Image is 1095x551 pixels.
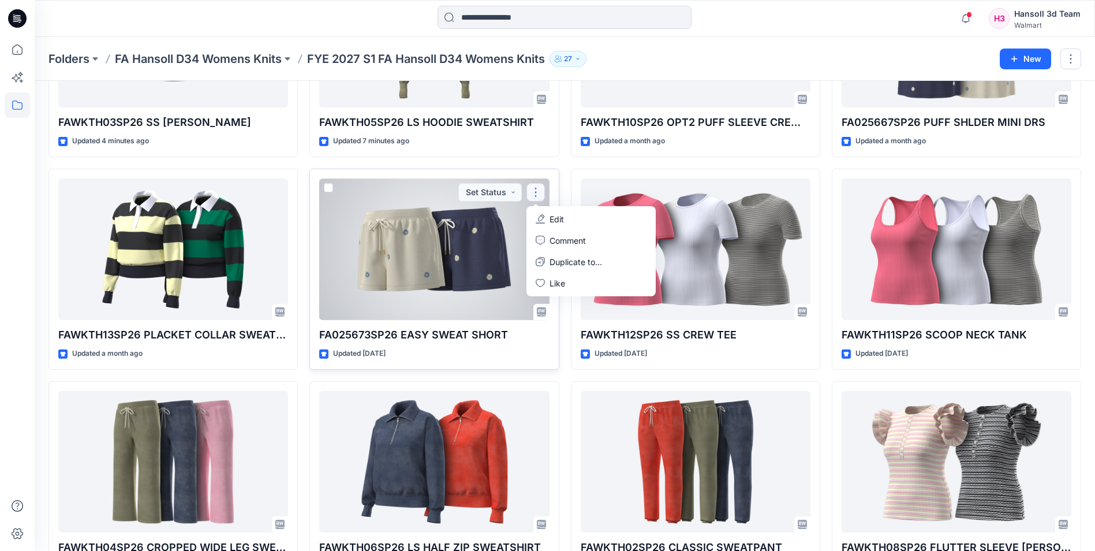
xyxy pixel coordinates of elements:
[581,391,810,533] a: FAWKTH02SP26 CLASSIC SWEATPANT
[319,178,549,320] a: FA025673SP26 EASY SWEAT SHORT
[319,114,549,131] p: FAWKTH05SP26 LS HOODIE SWEATSHIRT
[989,8,1010,29] div: H3
[842,114,1071,131] p: FA025667SP26 PUFF SHLDER MINI DRS
[595,348,647,360] p: Updated [DATE]
[48,51,89,67] a: Folders
[58,327,288,343] p: FAWKTH13SP26 PLACKET COLLAR SWEATSHIRT
[550,256,602,268] p: Duplicate to...
[855,348,908,360] p: Updated [DATE]
[72,135,149,147] p: Updated 4 minutes ago
[581,114,810,131] p: FAWKTH10SP26 OPT2 PUFF SLEEVE CREW TOP
[855,135,926,147] p: Updated a month ago
[58,114,288,131] p: FAWKTH03SP26 SS [PERSON_NAME]
[319,391,549,533] a: FAWKTH06SP26 LS HALF ZIP SWEATSHIRT
[115,51,282,67] a: FA Hansoll D34 Womens Knits
[842,391,1071,533] a: FAWKTH08SP26 FLUTTER SLEEVE MIXY HENLEY TOP
[58,391,288,533] a: FAWKTH04SP26 CROPPED WIDE LEG SWEATPANT OPT
[550,213,564,225] p: Edit
[581,327,810,343] p: FAWKTH12SP26 SS CREW TEE
[1014,7,1081,21] div: Hansoll 3d Team
[1014,21,1081,29] div: Walmart
[842,327,1071,343] p: FAWKTH11SP26 SCOOP NECK TANK
[307,51,545,67] p: FYE 2027 S1 FA Hansoll D34 Womens Knits
[550,277,565,289] p: Like
[595,135,665,147] p: Updated a month ago
[333,135,409,147] p: Updated 7 minutes ago
[72,348,143,360] p: Updated a month ago
[319,327,549,343] p: FA025673SP26 EASY SWEAT SHORT
[581,178,810,320] a: FAWKTH12SP26 SS CREW TEE
[333,348,386,360] p: Updated [DATE]
[550,51,586,67] button: 27
[529,209,653,230] a: Edit
[550,234,586,247] p: Comment
[842,178,1071,320] a: FAWKTH11SP26 SCOOP NECK TANK
[1000,49,1051,69] button: New
[564,53,572,65] p: 27
[58,178,288,320] a: FAWKTH13SP26 PLACKET COLLAR SWEATSHIRT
